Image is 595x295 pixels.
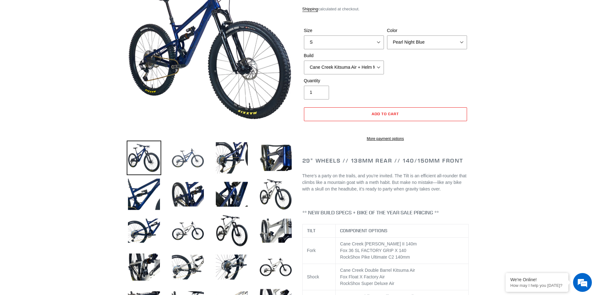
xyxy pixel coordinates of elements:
[171,141,205,175] img: Load image into Gallery viewer, TILT - Complete Bike
[304,52,384,59] label: Build
[510,277,564,282] div: We're Online!
[387,27,467,34] label: Color
[302,173,469,192] p: There’s a party on the trails, and you’re invited. The Tilt is an efficient all-rounder that clim...
[304,107,467,121] button: Add to cart
[171,250,205,284] img: Load image into Gallery viewer, TILT - Complete Bike
[215,250,249,284] img: Load image into Gallery viewer, TILT - Complete Bike
[302,210,469,216] h4: ** NEW BUILD SPECS + BIKE OF THE YEAR SALE PRICING **
[302,238,336,264] td: Fork
[302,7,318,12] a: Shipping
[372,111,399,116] span: Add to cart
[336,264,468,290] td: Cane Creek Double Barrel Kitsuma Air Fox Float X Factory Air RockShox Super Deluxe Air
[302,224,336,238] th: TILT
[215,177,249,212] img: Load image into Gallery viewer, TILT - Complete Bike
[510,283,564,288] p: How may I help you today?
[258,177,293,212] img: Load image into Gallery viewer, TILT - Complete Bike
[127,250,161,284] img: Load image into Gallery viewer, TILT - Complete Bike
[302,6,469,12] div: calculated at checkout.
[215,213,249,248] img: Load image into Gallery viewer, TILT - Complete Bike
[336,224,468,238] th: COMPONENT OPTIONS
[304,136,467,142] a: More payment options
[336,238,468,264] td: Cane Creek [PERSON_NAME] II 140m Fox 36 SL FACTORY GRIP X 140 RockShox Pike Ultimate C2 140mm
[171,177,205,212] img: Load image into Gallery viewer, TILT - Complete Bike
[258,213,293,248] img: Load image into Gallery viewer, TILT - Complete Bike
[127,213,161,248] img: Load image into Gallery viewer, TILT - Complete Bike
[258,250,293,284] img: Load image into Gallery viewer, TILT - Complete Bike
[171,213,205,248] img: Load image into Gallery viewer, TILT - Complete Bike
[258,141,293,175] img: Load image into Gallery viewer, TILT - Complete Bike
[127,141,161,175] img: Load image into Gallery viewer, TILT - Complete Bike
[302,157,469,164] h2: 29" Wheels // 138mm Rear // 140/150mm Front
[304,78,384,84] label: Quantity
[302,264,336,290] td: Shock
[127,177,161,212] img: Load image into Gallery viewer, TILT - Complete Bike
[215,141,249,175] img: Load image into Gallery viewer, TILT - Complete Bike
[304,27,384,34] label: Size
